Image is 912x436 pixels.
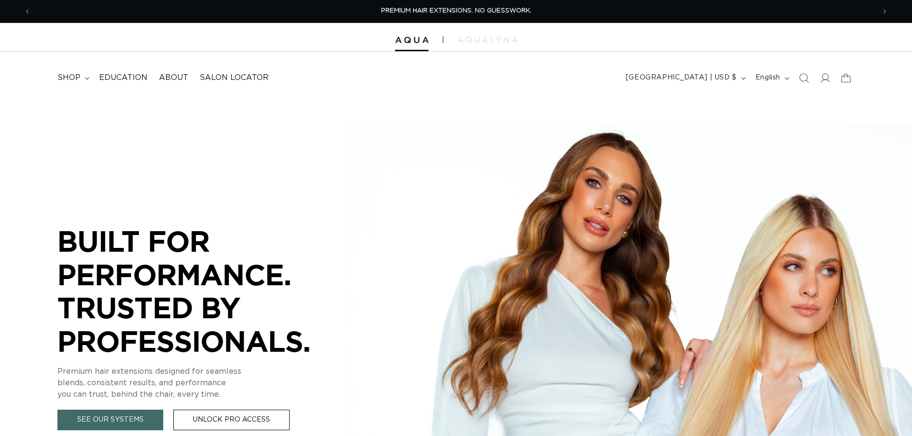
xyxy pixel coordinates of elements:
button: Previous announcement [17,2,38,21]
span: shop [57,73,80,83]
p: Premium hair extensions designed for seamless blends, consistent results, and performance you can... [57,366,345,400]
span: [GEOGRAPHIC_DATA] | USD $ [626,73,737,83]
a: Unlock Pro Access [173,410,290,430]
img: Aqua Hair Extensions [395,37,428,44]
img: aqualyna.com [458,37,518,43]
span: PREMIUM HAIR EXTENSIONS. NO GUESSWORK. [381,8,531,14]
summary: Search [793,67,814,89]
span: English [755,73,780,83]
a: Education [93,67,153,89]
p: BUILT FOR PERFORMANCE. TRUSTED BY PROFESSIONALS. [57,224,345,358]
summary: shop [52,67,93,89]
a: About [153,67,194,89]
span: About [159,73,188,83]
span: Salon Locator [200,73,269,83]
button: English [750,69,793,87]
a: See Our Systems [57,410,163,430]
button: [GEOGRAPHIC_DATA] | USD $ [620,69,750,87]
span: Education [99,73,147,83]
a: Salon Locator [194,67,274,89]
button: Next announcement [874,2,895,21]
